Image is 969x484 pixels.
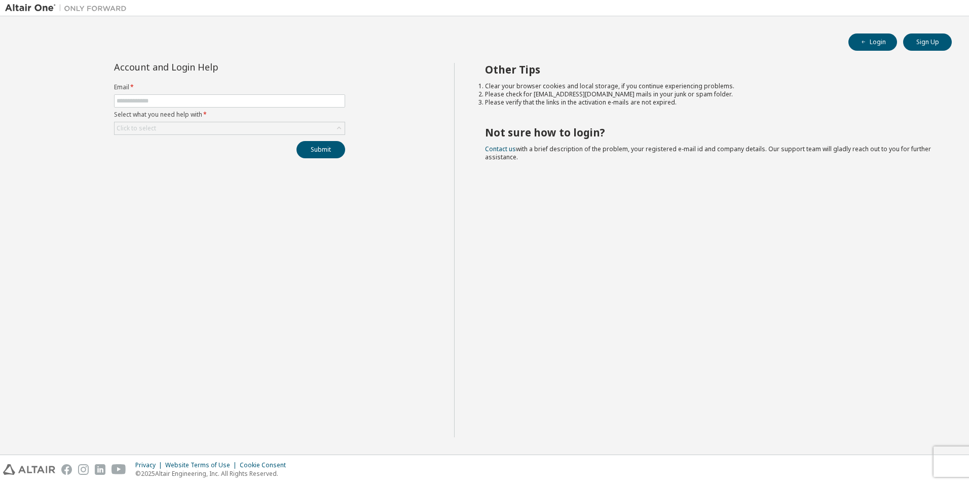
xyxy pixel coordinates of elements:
p: © 2025 Altair Engineering, Inc. All Rights Reserved. [135,469,292,478]
div: Website Terms of Use [165,461,240,469]
span: with a brief description of the problem, your registered e-mail id and company details. Our suppo... [485,145,931,161]
h2: Not sure how to login? [485,126,934,139]
div: Privacy [135,461,165,469]
div: Account and Login Help [114,63,299,71]
label: Email [114,83,345,91]
button: Login [848,33,897,51]
img: instagram.svg [78,464,89,475]
li: Please verify that the links in the activation e-mails are not expired. [485,98,934,107]
div: Click to select [115,122,345,134]
button: Submit [296,141,345,158]
div: Click to select [117,124,156,132]
a: Contact us [485,145,516,153]
img: linkedin.svg [95,464,105,475]
h2: Other Tips [485,63,934,76]
img: Altair One [5,3,132,13]
div: Cookie Consent [240,461,292,469]
button: Sign Up [903,33,952,51]
li: Please check for [EMAIL_ADDRESS][DOMAIN_NAME] mails in your junk or spam folder. [485,90,934,98]
li: Clear your browser cookies and local storage, if you continue experiencing problems. [485,82,934,90]
img: youtube.svg [111,464,126,475]
img: facebook.svg [61,464,72,475]
img: altair_logo.svg [3,464,55,475]
label: Select what you need help with [114,111,345,119]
